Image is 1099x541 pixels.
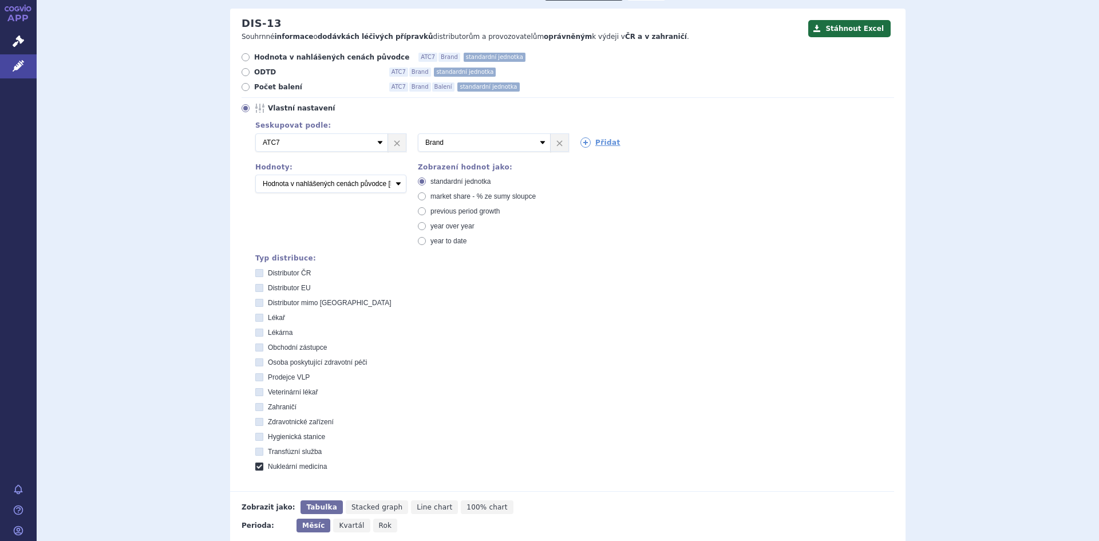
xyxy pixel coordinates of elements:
[544,33,592,41] strong: oprávněným
[268,269,311,277] span: Distributor ČR
[268,104,394,113] span: Vlastní nastavení
[268,448,322,456] span: Transfúzní služba
[409,68,431,77] span: Brand
[242,500,295,514] div: Zobrazit jako:
[255,254,894,262] div: Typ distribuce:
[254,68,380,77] span: ODTD
[268,403,297,411] span: Zahraničí
[268,433,325,441] span: Hygienická stanice
[389,68,408,77] span: ATC7
[409,82,431,92] span: Brand
[306,503,337,511] span: Tabulka
[418,53,437,62] span: ATC7
[268,343,327,352] span: Obchodní zástupce
[255,163,406,171] div: Hodnoty:
[268,463,327,471] span: Nukleární medicína
[389,82,408,92] span: ATC7
[268,388,318,396] span: Veterinární lékař
[268,314,285,322] span: Lékař
[268,373,310,381] span: Prodejce VLP
[457,82,519,92] span: standardní jednotka
[551,134,568,151] a: ×
[418,163,569,171] div: Zobrazení hodnot jako:
[318,33,433,41] strong: dodávkách léčivých přípravků
[244,121,894,129] div: Seskupovat podle:
[430,222,475,230] span: year over year
[254,82,380,92] span: Počet balení
[580,137,620,148] a: Přidat
[268,284,311,292] span: Distributor EU
[430,192,536,200] span: market share - % ze sumy sloupce
[432,82,454,92] span: Balení
[275,33,314,41] strong: informace
[268,299,392,307] span: Distributor mimo [GEOGRAPHIC_DATA]
[244,133,894,152] div: 2
[808,20,891,37] button: Stáhnout Excel
[254,53,409,62] span: Hodnota v nahlášených cenách původce
[339,522,364,530] span: Kvartál
[351,503,402,511] span: Stacked graph
[430,177,491,185] span: standardní jednotka
[242,519,291,532] div: Perioda:
[438,53,460,62] span: Brand
[242,17,282,30] h2: DIS-13
[388,134,406,151] a: ×
[242,32,802,42] p: Souhrnné o distributorům a provozovatelům k výdeji v .
[430,207,500,215] span: previous period growth
[625,33,687,41] strong: ČR a v zahraničí
[417,503,452,511] span: Line chart
[379,522,392,530] span: Rok
[268,418,334,426] span: Zdravotnické zařízení
[302,522,325,530] span: Měsíc
[434,68,496,77] span: standardní jednotka
[268,329,292,337] span: Lékárna
[467,503,507,511] span: 100% chart
[268,358,367,366] span: Osoba poskytující zdravotní péči
[430,237,467,245] span: year to date
[464,53,525,62] span: standardní jednotka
